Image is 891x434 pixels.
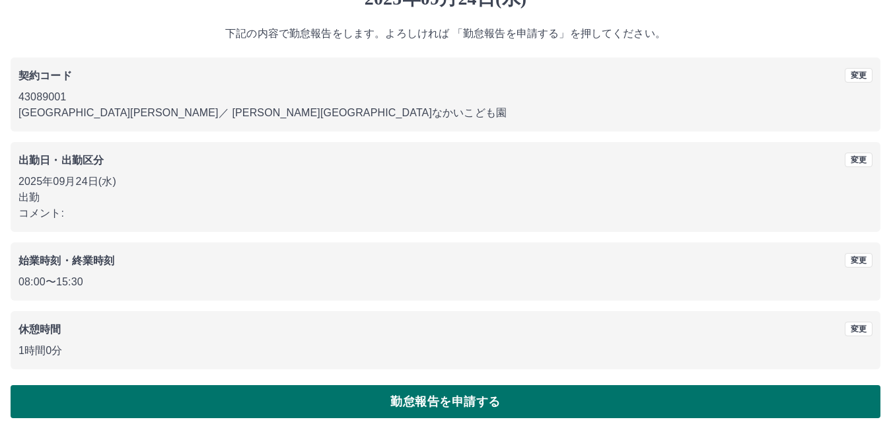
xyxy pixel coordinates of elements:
p: 1時間0分 [18,343,873,359]
p: 下記の内容で勤怠報告をします。よろしければ 「勤怠報告を申請する」を押してください。 [11,26,880,42]
button: 変更 [845,153,873,167]
button: 変更 [845,68,873,83]
b: 契約コード [18,70,72,81]
b: 始業時刻・終業時刻 [18,255,114,266]
p: 43089001 [18,89,873,105]
p: [GEOGRAPHIC_DATA][PERSON_NAME] ／ [PERSON_NAME][GEOGRAPHIC_DATA]なかいこども園 [18,105,873,121]
p: コメント: [18,205,873,221]
button: 変更 [845,322,873,336]
p: 出勤 [18,190,873,205]
p: 08:00 〜 15:30 [18,274,873,290]
b: 出勤日・出勤区分 [18,155,104,166]
button: 変更 [845,253,873,268]
b: 休憩時間 [18,324,61,335]
button: 勤怠報告を申請する [11,385,880,418]
p: 2025年09月24日(水) [18,174,873,190]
